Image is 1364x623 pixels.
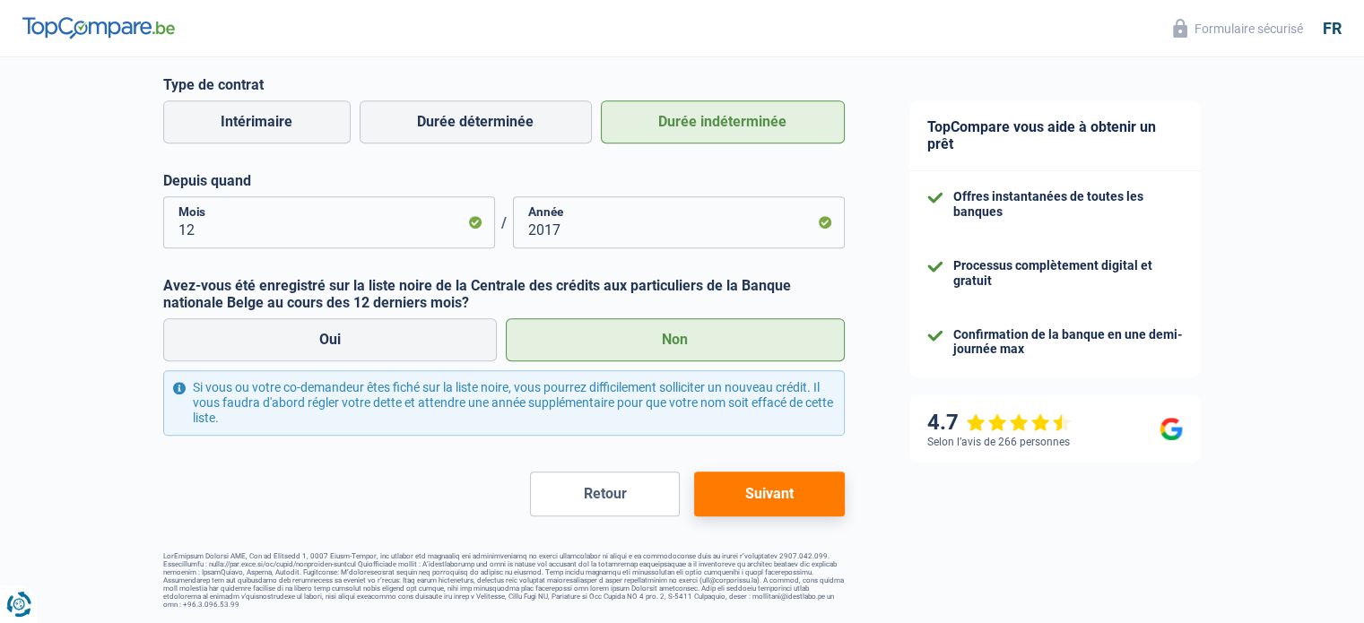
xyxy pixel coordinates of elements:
[163,552,845,609] footer: LorEmipsum Dolorsi AME, Con ad Elitsedd 1, 0007 Eiusm-Tempor, inc utlabor etd magnaaliq eni admin...
[163,196,495,248] input: MM
[163,277,845,311] label: Avez-vous été enregistré sur la liste noire de la Centrale des crédits aux particuliers de la Ban...
[163,318,498,361] label: Oui
[163,76,845,93] label: Type de contrat
[163,100,351,143] label: Intérimaire
[953,189,1183,220] div: Offres instantanées de toutes les banques
[530,472,680,516] button: Retour
[513,196,845,248] input: AAAA
[163,370,845,435] div: Si vous ou votre co-demandeur êtes fiché sur la liste noire, vous pourrez difficilement sollicite...
[506,318,845,361] label: Non
[495,214,513,231] span: /
[909,100,1201,171] div: TopCompare vous aide à obtenir un prêt
[694,472,844,516] button: Suivant
[927,436,1070,448] div: Selon l’avis de 266 personnes
[22,17,175,39] img: TopCompare Logo
[1323,19,1342,39] div: fr
[360,100,592,143] label: Durée déterminée
[953,258,1183,289] div: Processus complètement digital et gratuit
[927,410,1072,436] div: 4.7
[1162,13,1314,43] button: Formulaire sécurisé
[163,172,845,189] label: Depuis quand
[601,100,845,143] label: Durée indéterminée
[953,327,1183,358] div: Confirmation de la banque en une demi-journée max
